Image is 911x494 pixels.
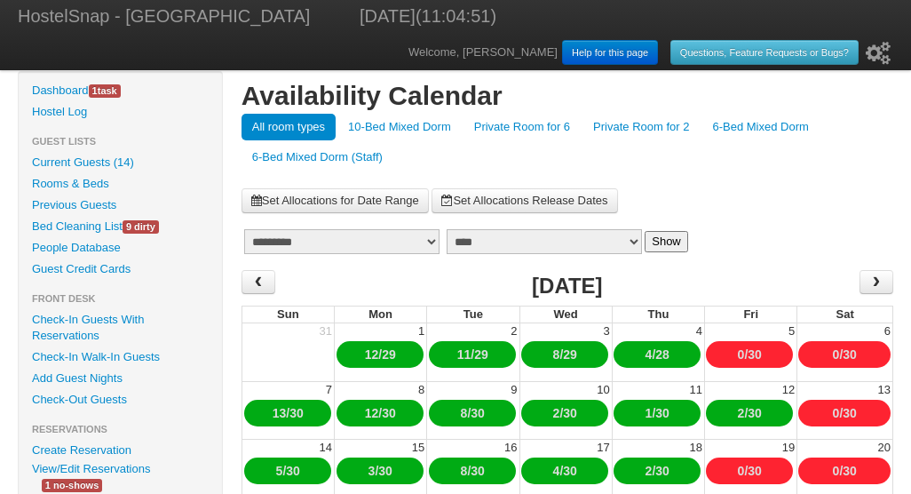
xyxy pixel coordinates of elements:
[563,406,577,420] a: 30
[416,6,496,26] span: (11:04:51)
[688,440,704,456] div: 18
[89,84,121,98] span: task
[432,188,617,213] a: Set Allocations Release Dates
[748,406,762,420] a: 30
[382,406,396,420] a: 30
[19,347,222,368] a: Check-In Walk-In Guests
[509,382,519,398] div: 9
[19,80,222,101] a: Dashboard1task
[19,440,222,461] a: Create Reservation
[242,188,429,213] a: Set Allocations for Date Range
[833,406,840,420] a: 0
[869,268,883,295] span: ›
[461,464,468,478] a: 8
[471,464,485,478] a: 30
[382,347,396,362] a: 29
[701,114,819,140] a: 6-Bed Mixed Dorm
[416,382,426,398] div: 8
[798,341,891,368] div: /
[251,268,265,295] span: ‹
[655,347,669,362] a: 28
[471,406,485,420] a: 30
[365,347,379,362] a: 12
[19,309,222,347] a: Check-In Guests With Reservations
[780,382,796,398] div: 12
[688,382,704,398] div: 11
[463,114,581,140] a: Private Room for 6
[42,479,102,492] span: 1 no-shows
[242,306,334,323] th: Sun
[410,440,426,456] div: 15
[19,418,222,440] li: Reservations
[748,464,762,478] a: 30
[416,323,426,339] div: 1
[19,389,222,410] a: Check-Out Guests
[408,36,893,70] div: Welcome, [PERSON_NAME]
[244,400,331,426] div: /
[429,458,516,484] div: /
[19,237,222,259] a: People Database
[337,114,462,140] a: 10-Bed Mixed Dorm
[318,440,334,456] div: 14
[521,341,608,368] div: /
[563,464,577,478] a: 30
[876,440,892,456] div: 20
[244,458,331,484] div: /
[337,458,424,484] div: /
[780,440,796,456] div: 19
[429,341,516,368] div: /
[562,40,658,65] a: Help for this page
[19,288,222,309] li: Front Desk
[509,323,519,339] div: 2
[655,406,669,420] a: 30
[553,347,560,362] a: 8
[655,464,669,478] a: 30
[92,85,98,96] span: 1
[843,464,857,478] a: 30
[429,400,516,426] div: /
[883,323,892,339] div: 6
[646,406,653,420] a: 1
[553,464,560,478] a: 4
[843,406,857,420] a: 30
[532,270,603,302] h2: [DATE]
[876,382,892,398] div: 13
[334,306,426,323] th: Mon
[378,464,392,478] a: 30
[833,347,840,362] a: 0
[19,195,222,216] a: Previous Guests
[738,464,745,478] a: 0
[519,306,612,323] th: Wed
[19,152,222,173] a: Current Guests (14)
[706,341,793,368] div: /
[19,173,222,195] a: Rooms & Beds
[614,400,701,426] div: /
[833,464,840,478] a: 0
[337,341,424,368] div: /
[457,347,471,362] a: 11
[738,406,745,420] a: 2
[521,458,608,484] div: /
[614,458,701,484] div: /
[273,406,287,420] a: 13
[798,400,891,426] div: /
[19,459,163,478] a: View/Edit Reservations
[365,406,379,420] a: 12
[242,80,893,112] h1: Availability Calendar
[28,475,115,494] a: 1 no-shows
[704,306,796,323] th: Fri
[19,368,222,389] a: Add Guest Nights
[748,347,762,362] a: 30
[694,323,704,339] div: 4
[612,306,704,323] th: Thu
[474,347,488,362] a: 29
[645,231,688,252] button: Show
[843,347,857,362] a: 30
[706,458,793,484] div: /
[289,406,304,420] a: 30
[19,259,222,280] a: Guest Credit Cards
[426,306,519,323] th: Tue
[670,40,859,65] a: Questions, Feature Requests or Bugs?
[19,216,222,237] a: Bed Cleaning List9 dirty
[521,400,608,426] div: /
